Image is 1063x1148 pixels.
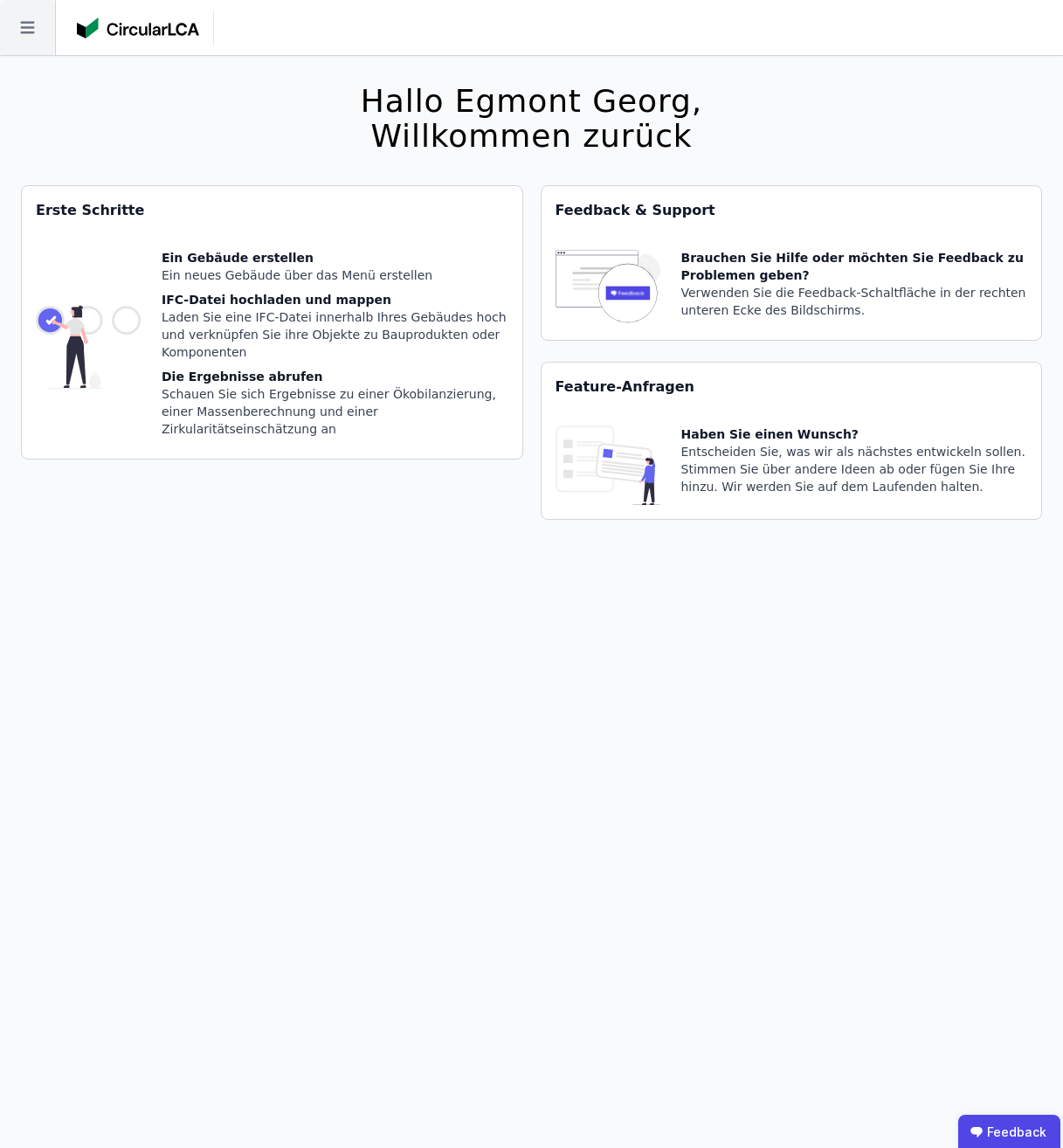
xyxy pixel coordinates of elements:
div: Willkommen zurück [361,119,702,154]
div: Ein Gebäude erstellen [162,249,508,266]
div: Verwenden Sie die Feedback-Schaltfläche in der rechten unteren Ecke des Bildschirms. [681,284,1028,319]
div: Erste Schritte [22,186,522,235]
img: feature_request_tile-UiXE1qGU.svg [556,425,660,505]
div: Schauen Sie sich Ergebnisse zu einer Ökobilanzierung, einer Massenberechnung und einer Zirkularit... [162,385,508,438]
div: Ein neues Gebäude über das Menü erstellen [162,266,508,284]
div: Brauchen Sie Hilfe oder möchten Sie Feedback zu Problemen geben? [681,249,1028,284]
div: Laden Sie eine IFC-Datei innerhalb Ihres Gebäudes hoch und verknüpfen Sie ihre Objekte zu Bauprod... [162,308,508,361]
img: Concular [77,17,199,38]
div: Die Ergebnisse abrufen [162,368,508,385]
div: Entscheiden Sie, was wir als nächstes entwickeln sollen. Stimmen Sie über andere Ideen ab oder fü... [681,443,1028,495]
img: feedback-icon-HCTs5lye.svg [556,249,660,326]
div: Feature-Anfragen [542,363,1042,411]
img: getting_started_tile-DrF_GRSv.svg [36,249,141,445]
div: IFC-Datei hochladen und mappen [162,291,508,308]
div: Feedback & Support [542,186,1042,235]
div: Haben Sie einen Wunsch? [681,425,1028,443]
div: Hallo Egmont Georg, [361,84,702,119]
